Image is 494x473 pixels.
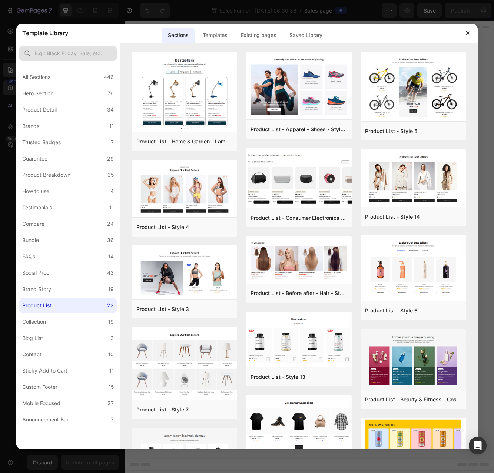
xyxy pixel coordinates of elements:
[132,160,237,219] img: pl4.png
[22,154,47,163] div: Guarantee
[166,274,279,283] div: Start building with Sections/Elements or
[22,171,70,179] div: Product Breakdown
[22,301,52,310] div: Product List
[107,236,114,245] div: 36
[132,327,237,401] img: pl7.png
[108,285,114,294] div: 19
[162,28,194,43] div: Sections
[246,312,351,369] img: pl13.png
[251,289,347,298] div: Product List - Before after - Hair - Style 15
[107,219,114,228] div: 24
[111,138,114,147] div: 7
[136,405,189,414] div: Product List - Style 7
[107,89,114,98] div: 76
[365,212,420,221] div: Product List - Style 14
[361,235,466,302] img: pl6.png
[147,289,231,304] button: Use existing page designs
[22,399,60,408] div: Mobile Focused
[365,306,418,315] div: Product List - Style 6
[107,171,114,179] div: 35
[22,138,61,147] div: Trusted Badges
[107,105,114,114] div: 34
[107,154,114,163] div: 29
[22,415,69,424] div: Announcement Bar
[109,366,114,375] div: 11
[22,268,51,277] div: Social Proof
[173,331,272,337] div: Start with Generating from URL or image
[365,395,461,404] div: Product List - Beauty & Fitness - Cosmetic - Style 19
[361,329,466,391] img: pl19-1.png
[109,122,114,130] div: 11
[22,122,39,130] div: Brands
[22,236,39,245] div: Bundle
[251,373,305,381] div: Product List - Style 13
[469,437,487,454] div: Open Intercom Messenger
[22,366,67,375] div: Sticky Add to Cart
[104,73,114,82] div: 446
[108,317,114,326] div: 19
[22,317,46,326] div: Collection
[19,46,117,61] input: E.g.: Black Friday, Sale, etc.
[22,334,43,343] div: Blog List
[235,28,282,43] div: Existing pages
[284,28,328,43] div: Saved Library
[136,305,189,314] div: Product List - Style 3
[108,350,114,359] div: 10
[246,236,351,285] img: pl15.png
[22,89,53,98] div: Hero Section
[136,137,233,146] div: Product List - Home & Garden - Lamp - Style 20
[251,214,347,222] div: Product List - Consumer Electronics - Style 19
[22,252,35,261] div: FAQs
[236,289,298,304] button: Explore templates
[361,52,466,123] img: pl5.png
[246,148,351,209] img: pl19.png
[110,187,114,196] div: 4
[22,203,52,212] div: Testimonials
[361,418,466,459] img: pl17.png
[365,127,417,136] div: Product List - Style 5
[22,23,68,43] h2: Template Library
[22,219,44,228] div: Compare
[109,203,114,212] div: 11
[22,187,49,196] div: How to use
[197,28,233,43] div: Templates
[22,350,42,359] div: Contact
[108,252,114,261] div: 14
[246,395,351,454] img: pl12.png
[361,149,466,208] img: pl14.png
[110,334,114,343] div: 3
[111,415,114,424] div: 7
[132,52,237,133] img: pl20.png
[109,383,114,391] div: 15
[22,73,50,82] div: All Sections
[251,125,347,134] div: Product List - Apparel - Shoes - Style 16
[107,268,114,277] div: 43
[107,301,114,310] div: 22
[107,399,114,408] div: 27
[22,285,51,294] div: Brand Story
[22,105,57,114] div: Product Detail
[22,383,57,391] div: Custom Footer
[246,52,351,121] img: pl16.png
[136,223,189,232] div: Product List - Style 4
[132,245,237,301] img: pl3.png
